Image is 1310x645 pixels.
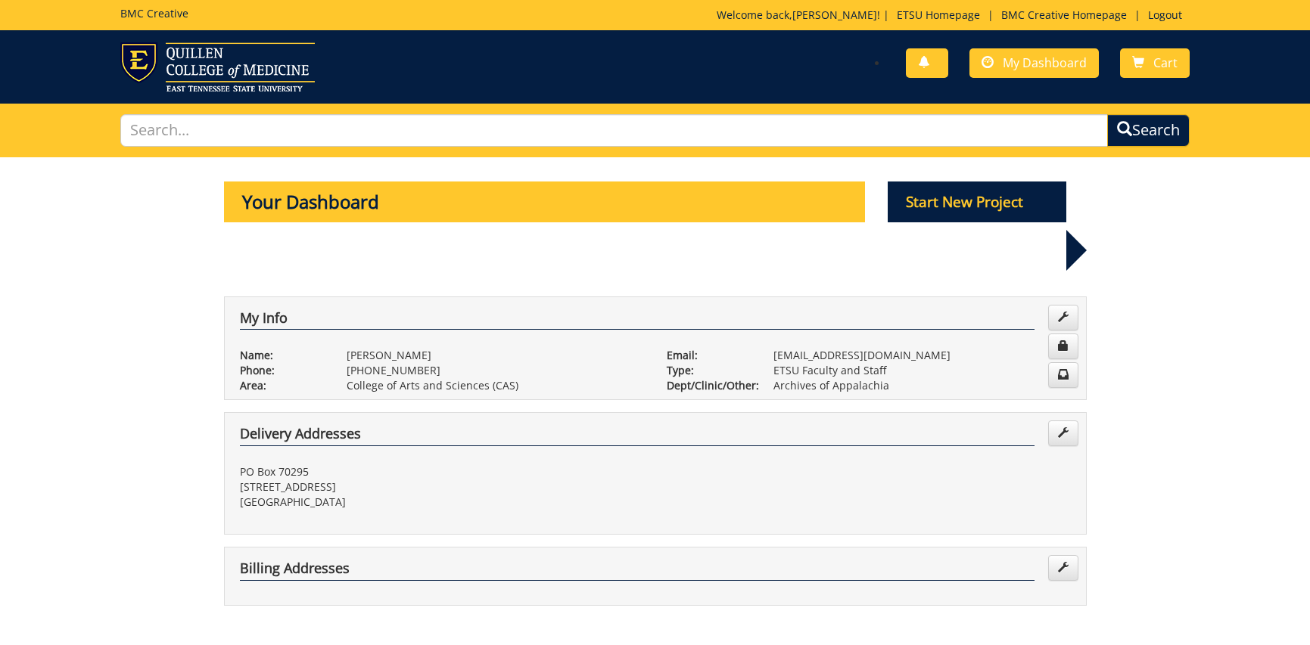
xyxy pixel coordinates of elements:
[240,378,324,393] p: Area:
[240,426,1035,446] h4: Delivery Addresses
[240,363,324,378] p: Phone:
[1153,54,1178,71] span: Cart
[1048,420,1078,446] a: Edit Addresses
[347,363,644,378] p: [PHONE_NUMBER]
[1003,54,1087,71] span: My Dashboard
[889,8,988,22] a: ETSU Homepage
[120,42,315,91] img: ETSU logo
[667,348,751,363] p: Email:
[120,8,188,19] h5: BMC Creative
[347,378,644,393] p: College of Arts and Sciences (CAS)
[240,311,1035,330] h4: My Info
[667,378,751,393] p: Dept/Clinic/Other:
[1048,555,1078,581] a: Edit Addresses
[240,479,644,495] p: [STREET_ADDRESS]
[792,8,877,22] a: [PERSON_NAME]
[969,48,1099,78] a: My Dashboard
[1048,362,1078,388] a: Change Communication Preferences
[347,348,644,363] p: [PERSON_NAME]
[240,464,644,479] p: PO Box 70295
[1107,114,1190,147] button: Search
[717,8,1190,23] p: Welcome back, ! | | |
[224,181,866,222] p: Your Dashboard
[667,363,751,378] p: Type:
[1120,48,1190,78] a: Cart
[773,378,1071,393] p: Archives of Appalachia
[240,348,324,363] p: Name:
[1048,333,1078,359] a: Change Password
[1140,8,1190,22] a: Logout
[240,561,1035,581] h4: Billing Addresses
[1048,305,1078,330] a: Edit Info
[888,196,1066,210] a: Start New Project
[240,495,644,510] p: [GEOGRAPHIC_DATA]
[994,8,1134,22] a: BMC Creative Homepage
[773,363,1071,378] p: ETSU Faculty and Staff
[120,114,1108,147] input: Search...
[888,181,1066,222] p: Start New Project
[773,348,1071,363] p: [EMAIL_ADDRESS][DOMAIN_NAME]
